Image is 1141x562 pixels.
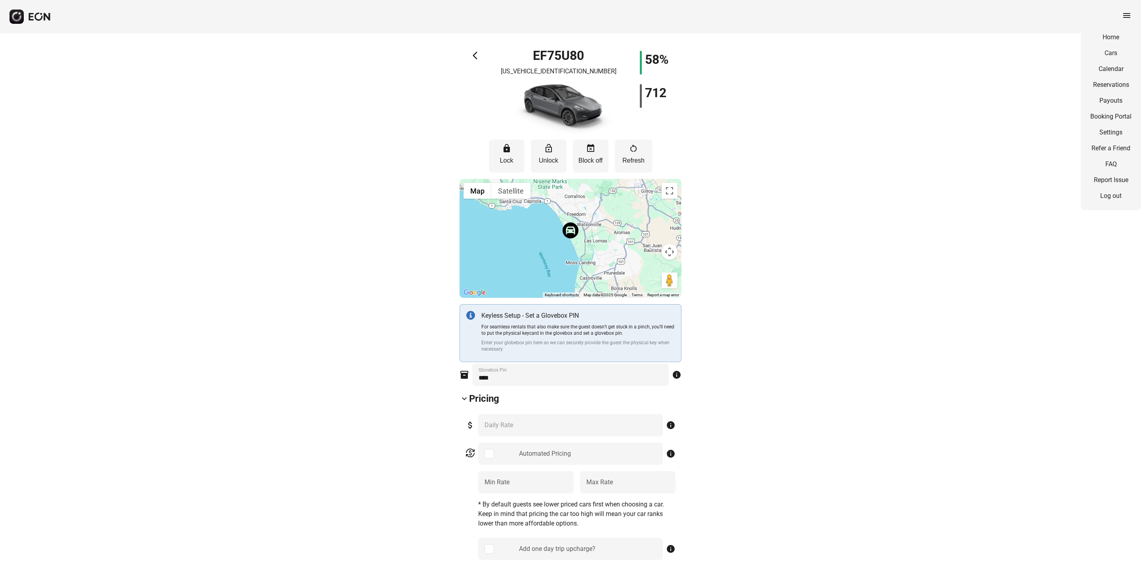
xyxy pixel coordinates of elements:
span: info [666,420,675,430]
a: Payouts [1090,96,1131,105]
span: restart_alt [629,144,638,153]
label: Min Rate [485,478,509,487]
a: Booking Portal [1090,112,1131,121]
a: FAQ [1090,159,1131,169]
a: Open this area in Google Maps (opens a new window) [462,288,488,298]
a: Report Issue [1090,175,1131,185]
img: info [466,311,475,320]
p: * By default guests see lower priced cars first when choosing a car. Keep in mind that pricing th... [478,500,675,528]
a: Home [1090,33,1131,42]
p: Block off [577,156,605,165]
a: Log out [1090,191,1131,201]
span: info [666,449,675,458]
a: Refer a Friend [1090,144,1131,153]
p: [US_VEHICLE_IDENTIFICATION_NUMBER] [501,67,616,76]
button: Toggle fullscreen view [662,183,677,199]
img: car [503,79,614,135]
a: Report a map error [647,293,679,297]
a: Calendar [1090,64,1131,74]
h1: 712 [645,88,666,98]
span: inventory_2 [460,370,469,380]
span: lock_open [544,144,553,153]
button: Block off [573,140,609,173]
div: Automated Pricing [519,449,571,458]
span: keyboard_arrow_down [460,394,469,403]
button: Unlock [531,140,567,173]
a: Settings [1090,128,1131,137]
span: lock [502,144,511,153]
div: Add one day trip upcharge? [519,544,595,554]
h1: EF75U80 [533,51,584,60]
p: Refresh [619,156,649,165]
label: Glovebox Pin [479,367,507,373]
button: Show street map [464,183,491,199]
h1: 58% [645,55,669,64]
p: Enter your globebox pin here so we can securely provide the guest the physical key when necessary. [481,340,675,352]
button: Lock [489,140,525,173]
p: For seamless rentals that also make sure the guest doesn’t get stuck in a pinch, you’ll need to p... [481,324,675,336]
span: arrow_back_ios [473,51,482,60]
span: event_busy [586,144,595,153]
img: Google [462,288,488,298]
span: Map data ©2025 Google [584,293,627,297]
a: Cars [1090,48,1131,58]
span: info [672,370,681,380]
span: info [666,544,675,554]
a: Terms (opens in new tab) [632,293,643,297]
button: Map camera controls [662,244,677,260]
span: attach_money [466,420,475,430]
label: Max Rate [586,478,613,487]
button: Drag Pegman onto the map to open Street View [662,272,677,288]
p: Lock [493,156,521,165]
a: Reservations [1090,80,1131,90]
p: Keyless Setup - Set a Glovebox PIN [481,311,675,320]
button: Show satellite imagery [491,183,530,199]
h2: Pricing [469,392,499,405]
button: Refresh [615,140,653,173]
span: menu [1122,11,1131,20]
button: Keyboard shortcuts [545,292,579,298]
span: currency_exchange [466,448,475,458]
p: Unlock [535,156,563,165]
